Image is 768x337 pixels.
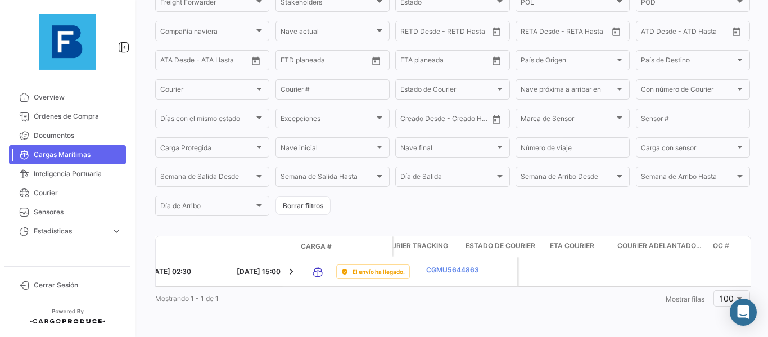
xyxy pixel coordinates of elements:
input: Hasta [309,58,350,66]
button: Open calendar [728,23,745,40]
span: Inteligencia Portuaria [34,169,121,179]
input: Creado Desde [400,116,439,124]
span: Courier [160,87,254,95]
input: ATD Desde [641,29,676,37]
input: Hasta [549,29,590,37]
a: Courier [9,183,126,203]
datatable-header-cell: Modo de Transporte [178,242,206,251]
span: Cargas Marítimas [34,150,121,160]
span: Excepciones [281,116,374,124]
span: Nave final [400,146,494,154]
span: Carga Protegida [160,146,254,154]
span: Courier [34,188,121,198]
span: Cerrar Sesión [34,280,121,290]
a: Inteligencia Portuaria [9,164,126,183]
input: Creado Hasta [446,116,488,124]
span: Overview [34,92,121,102]
button: Open calendar [488,111,505,128]
span: Día de Arribo [160,204,254,212]
span: Estado de Courier [400,87,494,95]
a: Documentos [9,126,126,145]
span: expand_more [111,226,121,236]
span: Sensores [34,207,121,217]
span: Semana de Salida Desde [160,174,254,182]
span: Semana de Arribo Desde [521,174,615,182]
span: Nave actual [281,29,374,37]
span: Estadísticas [34,226,107,236]
span: [DATE] 15:00 [237,267,281,276]
button: Borrar filtros [275,196,331,215]
a: Overview [9,88,126,107]
a: Cargas Marítimas [9,145,126,164]
a: CGMU5644863 [426,265,485,275]
span: Mostrar filas [666,295,704,303]
span: Courier Tracking [381,241,448,251]
input: Desde [281,58,301,66]
a: Expand/Collapse Row [286,266,297,277]
span: Carga # [301,241,332,251]
datatable-header-cell: Estado de Envio [206,242,296,251]
a: Sensores [9,203,126,222]
span: Documentos [34,131,121,141]
input: Desde [400,29,421,37]
span: [DATE] 02:30 [147,267,191,276]
span: Compañía naviera [160,29,254,37]
button: Open calendar [488,23,505,40]
input: Hasta [428,29,470,37]
button: Open calendar [488,52,505,69]
datatable-header-cell: Carga # [296,237,364,256]
input: ATD Hasta [684,29,726,37]
span: Courier Adelantado/Atrasado [617,241,704,251]
input: Hasta [428,58,470,66]
input: Desde [400,58,421,66]
datatable-header-cell: Courier Tracking [377,236,461,257]
span: Semana de Salida Hasta [281,174,374,182]
span: Marca de Sensor [521,116,615,124]
span: Nave próxima a arribar en [521,87,615,95]
span: El envío ha llegado. [353,267,405,276]
span: OC # [713,241,729,251]
span: Órdenes de Compra [34,111,121,122]
button: Open calendar [368,52,385,69]
a: Órdenes de Compra [9,107,126,126]
button: Open calendar [247,52,264,69]
datatable-header-cell: Courier Adelantado/Atrasado [613,236,708,257]
span: Carga con sensor [641,146,735,154]
input: ATA Hasta [202,58,244,66]
span: ETA Courier [550,241,594,251]
span: 100 [720,294,734,303]
span: País de Destino [641,58,735,66]
input: ATA Desde [160,58,195,66]
span: Mostrando 1 - 1 de 1 [155,294,219,303]
datatable-header-cell: Póliza [364,242,392,251]
span: Con número de Courier [641,87,735,95]
div: Abrir Intercom Messenger [730,299,757,326]
span: Estado de Courier [466,241,535,251]
input: Desde [521,29,541,37]
span: Nave inicial [281,146,374,154]
span: Semana de Arribo Hasta [641,174,735,182]
img: 12429640-9da8-4fa2-92c4-ea5716e443d2.jpg [39,14,96,70]
span: País de Origen [521,58,615,66]
datatable-header-cell: ETA Courier [545,236,613,257]
button: Open calendar [608,23,625,40]
span: Días con el mismo estado [160,116,254,124]
span: Día de Salida [400,174,494,182]
datatable-header-cell: Estado de Courier [461,236,545,257]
